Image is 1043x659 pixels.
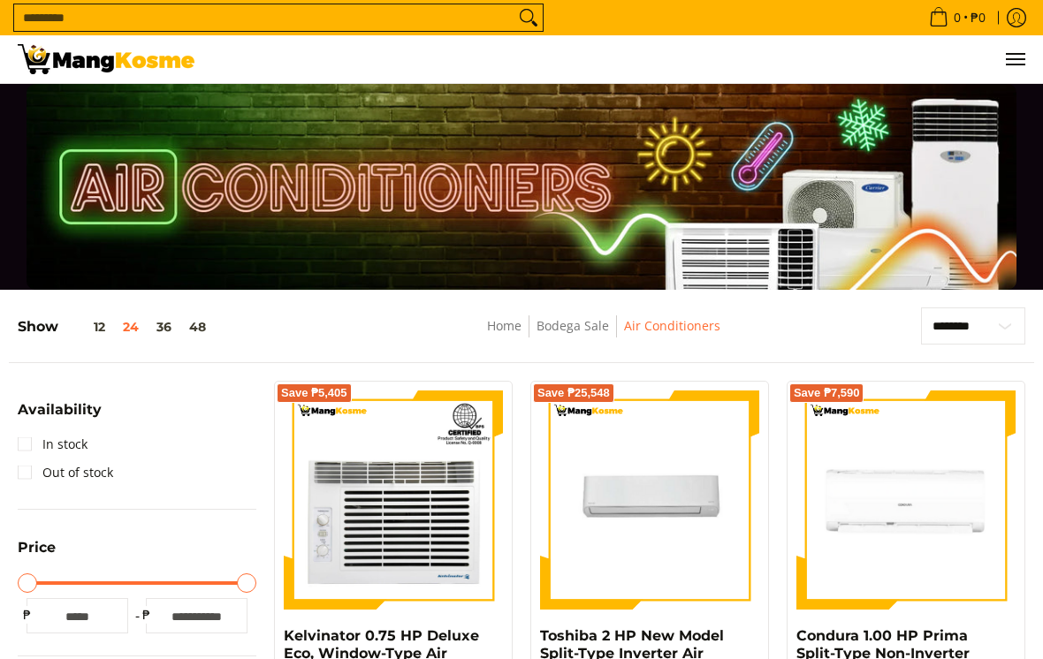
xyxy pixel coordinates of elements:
[180,320,215,334] button: 48
[951,11,963,24] span: 0
[212,35,1025,83] ul: Customer Navigation
[1004,35,1025,83] button: Menu
[514,4,543,31] button: Search
[18,44,194,74] img: Bodega Sale Aircon l Mang Kosme: Home Appliances Warehouse Sale
[284,390,503,610] img: Kelvinator 0.75 HP Deluxe Eco, Window-Type Air Conditioner (Class A)
[794,388,860,398] span: Save ₱7,590
[18,318,215,336] h5: Show
[18,606,35,624] span: ₱
[114,320,148,334] button: 24
[18,541,56,555] span: Price
[58,320,114,334] button: 12
[537,317,609,334] a: Bodega Sale
[281,388,347,398] span: Save ₱5,405
[968,11,988,24] span: ₱0
[137,606,155,624] span: ₱
[624,317,720,334] a: Air Conditioners
[212,35,1025,83] nav: Main Menu
[18,458,113,487] a: Out of stock
[18,430,88,458] a: In stock
[487,317,521,334] a: Home
[18,403,102,417] span: Availability
[540,390,759,610] img: Toshiba 2 HP New Model Split-Type Inverter Air Conditioner (Class A)
[924,8,991,27] span: •
[18,403,102,430] summary: Open
[366,315,841,355] nav: Breadcrumbs
[18,541,56,568] summary: Open
[796,390,1016,610] img: Condura 1.00 HP Prima Split-Type Non-Inverter Air Conditioner (Class A)
[537,388,610,398] span: Save ₱25,548
[148,320,180,334] button: 36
